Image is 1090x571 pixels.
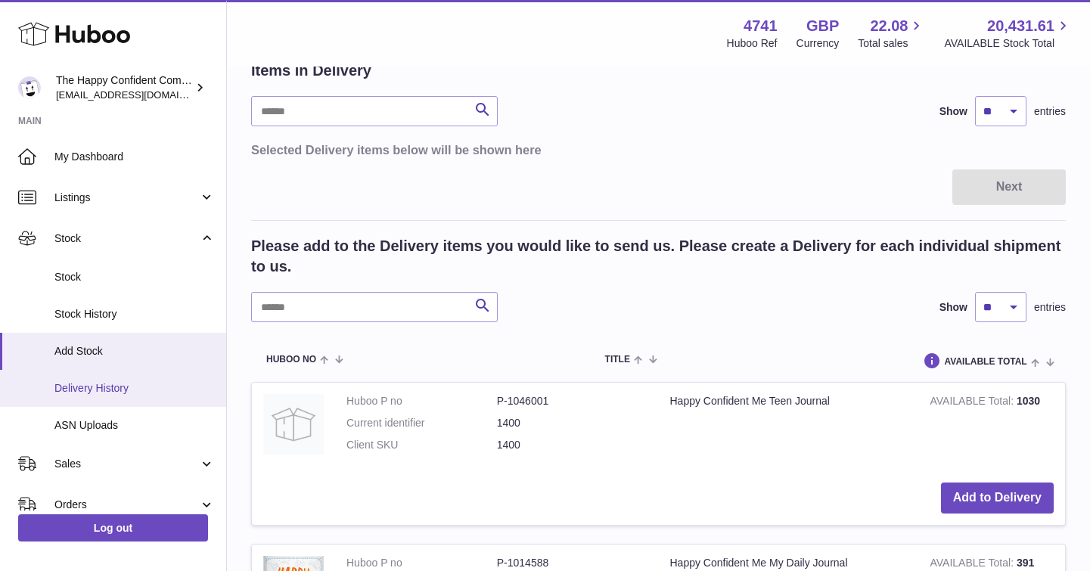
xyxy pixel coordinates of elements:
[930,395,1017,411] strong: AVAILABLE Total
[54,270,215,284] span: Stock
[945,357,1027,367] span: AVAILABLE Total
[346,438,497,452] dt: Client SKU
[939,300,967,315] label: Show
[54,344,215,358] span: Add Stock
[346,556,497,570] dt: Huboo P no
[56,88,222,101] span: [EMAIL_ADDRESS][DOMAIN_NAME]
[659,383,919,471] td: Happy Confident Me Teen Journal
[858,16,925,51] a: 22.08 Total sales
[56,73,192,102] div: The Happy Confident Company
[744,16,778,36] strong: 4741
[939,104,967,119] label: Show
[18,514,208,542] a: Log out
[54,231,199,246] span: Stock
[497,394,647,408] dd: P-1046001
[346,394,497,408] dt: Huboo P no
[266,355,316,365] span: Huboo no
[54,381,215,396] span: Delivery History
[18,76,41,99] img: contact@happyconfident.com
[941,483,1054,514] button: Add to Delivery
[54,418,215,433] span: ASN Uploads
[987,16,1054,36] span: 20,431.61
[919,383,1066,471] td: 1030
[54,307,215,321] span: Stock History
[54,150,215,164] span: My Dashboard
[54,191,199,205] span: Listings
[497,416,647,430] dd: 1400
[497,556,647,570] dd: P-1014588
[605,355,630,365] span: Title
[806,16,839,36] strong: GBP
[1034,300,1066,315] span: entries
[870,16,908,36] span: 22.08
[263,394,324,455] img: Happy Confident Me Teen Journal
[1034,104,1066,119] span: entries
[858,36,925,51] span: Total sales
[797,36,840,51] div: Currency
[497,438,647,452] dd: 1400
[727,36,778,51] div: Huboo Ref
[944,36,1072,51] span: AVAILABLE Stock Total
[54,498,199,512] span: Orders
[251,236,1066,277] h2: Please add to the Delivery items you would like to send us. Please create a Delivery for each ind...
[251,141,1066,158] h3: Selected Delivery items below will be shown here
[944,16,1072,51] a: 20,431.61 AVAILABLE Stock Total
[346,416,497,430] dt: Current identifier
[54,457,199,471] span: Sales
[251,61,371,81] h2: Items in Delivery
